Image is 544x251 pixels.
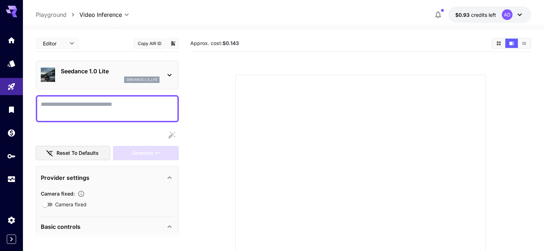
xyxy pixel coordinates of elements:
button: Expand sidebar [7,235,16,244]
div: Wallet [7,128,16,137]
span: Editor [43,40,65,47]
div: $0.93103 [455,11,496,19]
b: $0.143 [222,40,239,46]
div: API Keys [7,152,16,161]
span: Approx. cost: [190,40,239,46]
button: $0.93103AD [448,6,531,23]
div: Models [7,59,16,68]
nav: breadcrumb [36,10,79,19]
button: Show media in grid view [492,39,505,48]
div: AD [502,9,513,20]
div: Provider settings [41,169,174,186]
button: Copy AIR ID [134,38,166,49]
button: Show media in list view [518,39,530,48]
div: Usage [7,175,16,184]
span: credits left [471,12,496,18]
div: Seedance 1.0 Liteseedance_1_0_lite [41,64,174,86]
button: Reset to defaults [36,146,110,161]
div: Library [7,105,16,114]
div: Settings [7,216,16,225]
span: Camera fixed [55,201,87,208]
p: Provider settings [41,173,89,182]
div: Show media in grid viewShow media in video viewShow media in list view [492,38,531,49]
div: Basic controls [41,218,174,235]
p: Basic controls [41,222,80,231]
span: Camera fixed : [41,191,75,197]
button: Add to library [170,39,176,48]
p: Seedance 1.0 Lite [61,67,160,75]
span: $0.93 [455,12,471,18]
div: Playground [7,82,16,91]
button: Show media in video view [505,39,518,48]
a: Playground [36,10,67,19]
div: Home [7,36,16,45]
p: seedance_1_0_lite [126,77,157,82]
span: Video Inference [79,10,122,19]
